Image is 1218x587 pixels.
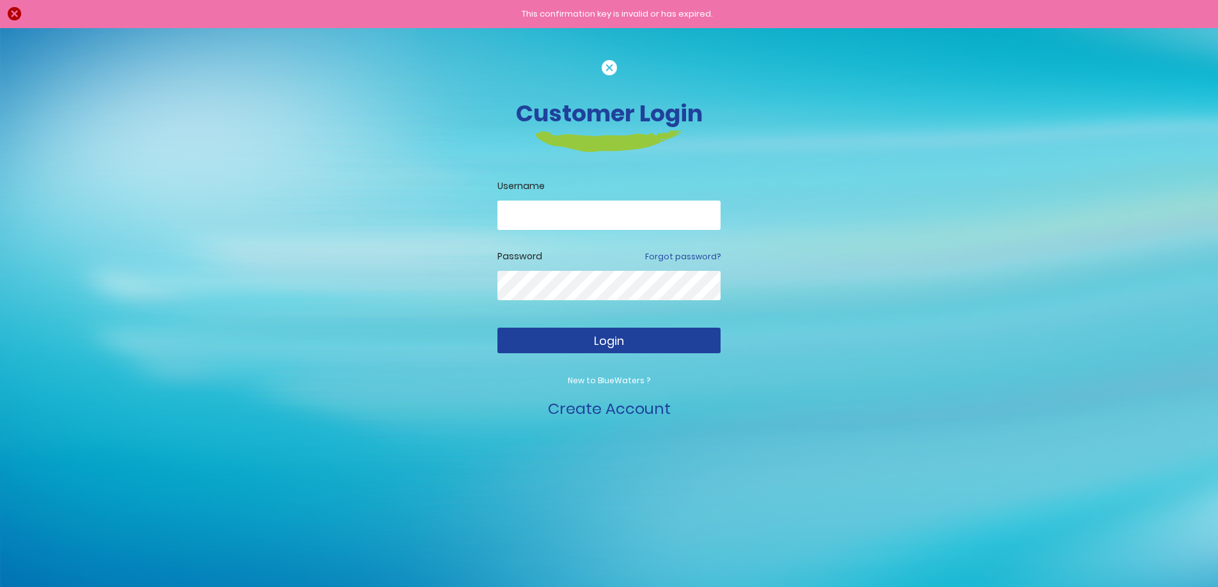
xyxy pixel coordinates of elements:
[497,328,721,353] button: Login
[645,251,721,263] a: Forgot password?
[497,375,721,386] p: New to BlueWaters ?
[548,398,671,419] a: Create Account
[536,130,682,152] img: login-heading-border.png
[602,60,617,75] img: cancel
[594,333,624,349] span: Login
[29,8,1205,20] div: This confirmation key is invalid or has expired.
[497,250,542,263] label: Password
[497,179,721,193] label: Username
[254,100,964,127] h3: Customer Login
